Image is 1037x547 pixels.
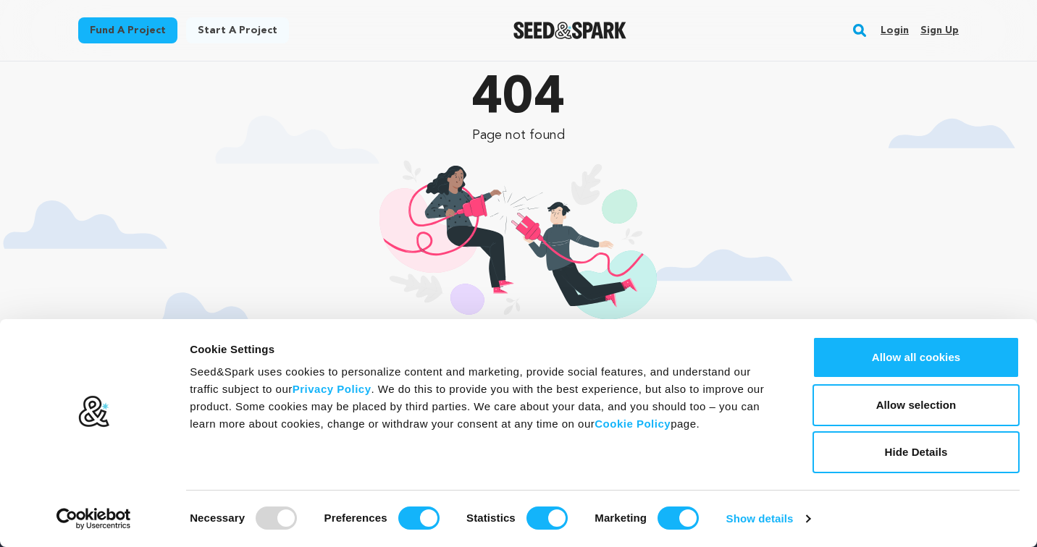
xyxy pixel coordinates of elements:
p: Page not found [371,125,665,145]
img: logo [77,395,110,428]
img: 404 illustration [379,160,657,339]
img: Seed&Spark Logo Dark Mode [513,22,627,39]
a: Cookie Policy [595,417,671,430]
a: Usercentrics Cookiebot - opens in a new window [30,508,157,530]
button: Allow selection [813,384,1020,426]
a: Seed&Spark Homepage [513,22,627,39]
a: Show details [726,508,810,530]
strong: Preferences [324,512,387,524]
p: 404 [371,73,665,125]
strong: Marketing [595,512,647,524]
button: Allow all cookies [813,336,1020,378]
a: Login [881,19,909,42]
strong: Statistics [466,512,516,524]
button: Hide Details [813,431,1020,473]
legend: Consent Selection [189,501,190,501]
a: Sign up [920,19,959,42]
strong: Necessary [190,512,245,524]
div: Seed&Spark uses cookies to personalize content and marketing, provide social features, and unders... [190,363,780,433]
div: Cookie Settings [190,341,780,358]
a: Start a project [186,17,289,43]
a: Fund a project [78,17,177,43]
a: Privacy Policy [293,383,371,395]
